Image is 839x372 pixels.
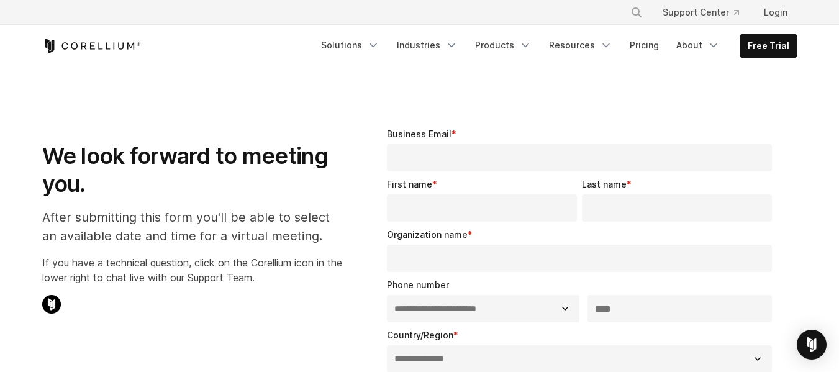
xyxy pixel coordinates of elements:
span: Country/Region [387,330,453,340]
a: Solutions [314,34,387,57]
a: Free Trial [740,35,797,57]
a: Login [754,1,797,24]
span: Last name [582,179,627,189]
a: Pricing [622,34,666,57]
img: Corellium Chat Icon [42,295,61,314]
div: Navigation Menu [314,34,797,58]
p: After submitting this form you'll be able to select an available date and time for a virtual meet... [42,208,342,245]
span: Organization name [387,229,468,240]
span: First name [387,179,432,189]
span: Business Email [387,129,451,139]
a: Corellium Home [42,39,141,53]
a: Products [468,34,539,57]
p: If you have a technical question, click on the Corellium icon in the lower right to chat live wit... [42,255,342,285]
div: Navigation Menu [615,1,797,24]
div: Open Intercom Messenger [797,330,827,360]
a: Industries [389,34,465,57]
button: Search [625,1,648,24]
h1: We look forward to meeting you. [42,142,342,198]
a: Support Center [653,1,749,24]
span: Phone number [387,279,449,290]
a: Resources [542,34,620,57]
a: About [669,34,727,57]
